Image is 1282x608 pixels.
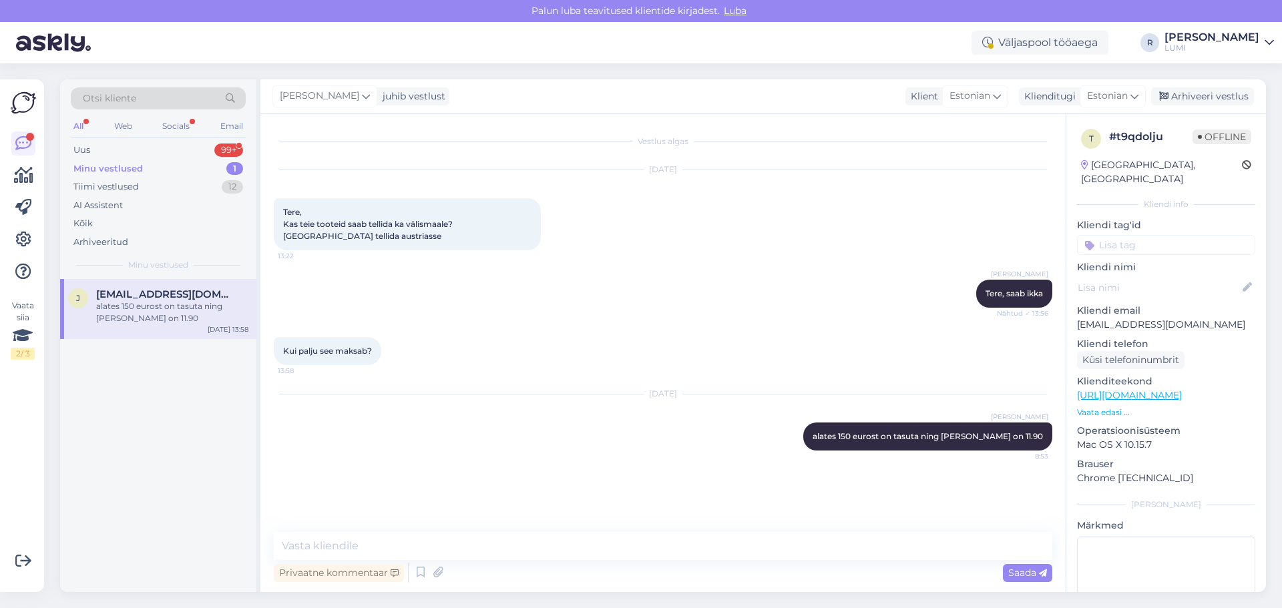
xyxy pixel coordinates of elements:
[218,117,246,135] div: Email
[73,162,143,176] div: Minu vestlused
[128,259,188,271] span: Minu vestlused
[1077,351,1185,369] div: Küsi telefoninumbrit
[1089,133,1094,143] span: t
[1087,89,1128,103] span: Estonian
[11,348,35,360] div: 2 / 3
[112,117,135,135] div: Web
[1077,318,1255,332] p: [EMAIL_ADDRESS][DOMAIN_NAME]
[1077,374,1255,388] p: Klienditeekond
[1077,260,1255,274] p: Kliendi nimi
[1077,198,1255,210] div: Kliendi info
[73,217,93,230] div: Kõik
[1077,499,1255,511] div: [PERSON_NAME]
[73,180,139,194] div: Tiimi vestlused
[283,346,372,356] span: Kui palju see maksab?
[1164,43,1259,53] div: LUMI
[1008,567,1047,579] span: Saada
[1109,129,1193,145] div: # t9qdolju
[998,451,1048,461] span: 8:53
[1077,389,1182,401] a: [URL][DOMAIN_NAME]
[1077,235,1255,255] input: Lisa tag
[274,135,1052,147] div: Vestlus algas
[905,89,938,103] div: Klient
[986,288,1043,298] span: Tere, saab ikka
[222,180,243,194] div: 12
[208,324,248,334] div: [DATE] 13:58
[1077,304,1255,318] p: Kliendi email
[283,207,455,241] span: Tere, Kas teie tooteid saab tellida ka välismaale? [GEOGRAPHIC_DATA] tellida austriasse
[280,89,359,103] span: [PERSON_NAME]
[1081,158,1242,186] div: [GEOGRAPHIC_DATA], [GEOGRAPHIC_DATA]
[1077,457,1255,471] p: Brauser
[1077,519,1255,533] p: Märkmed
[1077,337,1255,351] p: Kliendi telefon
[76,293,80,303] span: j
[274,164,1052,176] div: [DATE]
[73,199,123,212] div: AI Assistent
[278,366,328,376] span: 13:58
[997,308,1048,318] span: Nähtud ✓ 13:56
[11,300,35,360] div: Vaata siia
[991,412,1048,422] span: [PERSON_NAME]
[11,90,36,115] img: Askly Logo
[720,5,751,17] span: Luba
[1193,129,1251,144] span: Offline
[1077,471,1255,485] p: Chrome [TECHNICAL_ID]
[274,388,1052,400] div: [DATE]
[1078,280,1240,295] input: Lisa nimi
[949,89,990,103] span: Estonian
[214,143,243,157] div: 99+
[1164,32,1259,43] div: [PERSON_NAME]
[972,31,1108,55] div: Väljaspool tööaega
[160,117,192,135] div: Socials
[991,269,1048,279] span: [PERSON_NAME]
[73,236,128,249] div: Arhiveeritud
[377,89,445,103] div: juhib vestlust
[1077,406,1255,418] p: Vaata edasi ...
[274,564,404,582] div: Privaatne kommentaar
[1151,87,1254,105] div: Arhiveeri vestlus
[1140,33,1159,52] div: R
[813,431,1043,441] span: alates 150 eurost on tasuta ning [PERSON_NAME] on 11.90
[83,91,136,105] span: Otsi kliente
[1019,89,1076,103] div: Klienditugi
[1164,32,1274,53] a: [PERSON_NAME]LUMI
[73,143,90,157] div: Uus
[278,251,328,261] span: 13:22
[226,162,243,176] div: 1
[96,288,235,300] span: juntihanna@gmail.com
[1077,438,1255,452] p: Mac OS X 10.15.7
[1077,218,1255,232] p: Kliendi tag'id
[71,117,86,135] div: All
[1077,424,1255,438] p: Operatsioonisüsteem
[96,300,248,324] div: alates 150 eurost on tasuta ning [PERSON_NAME] on 11.90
